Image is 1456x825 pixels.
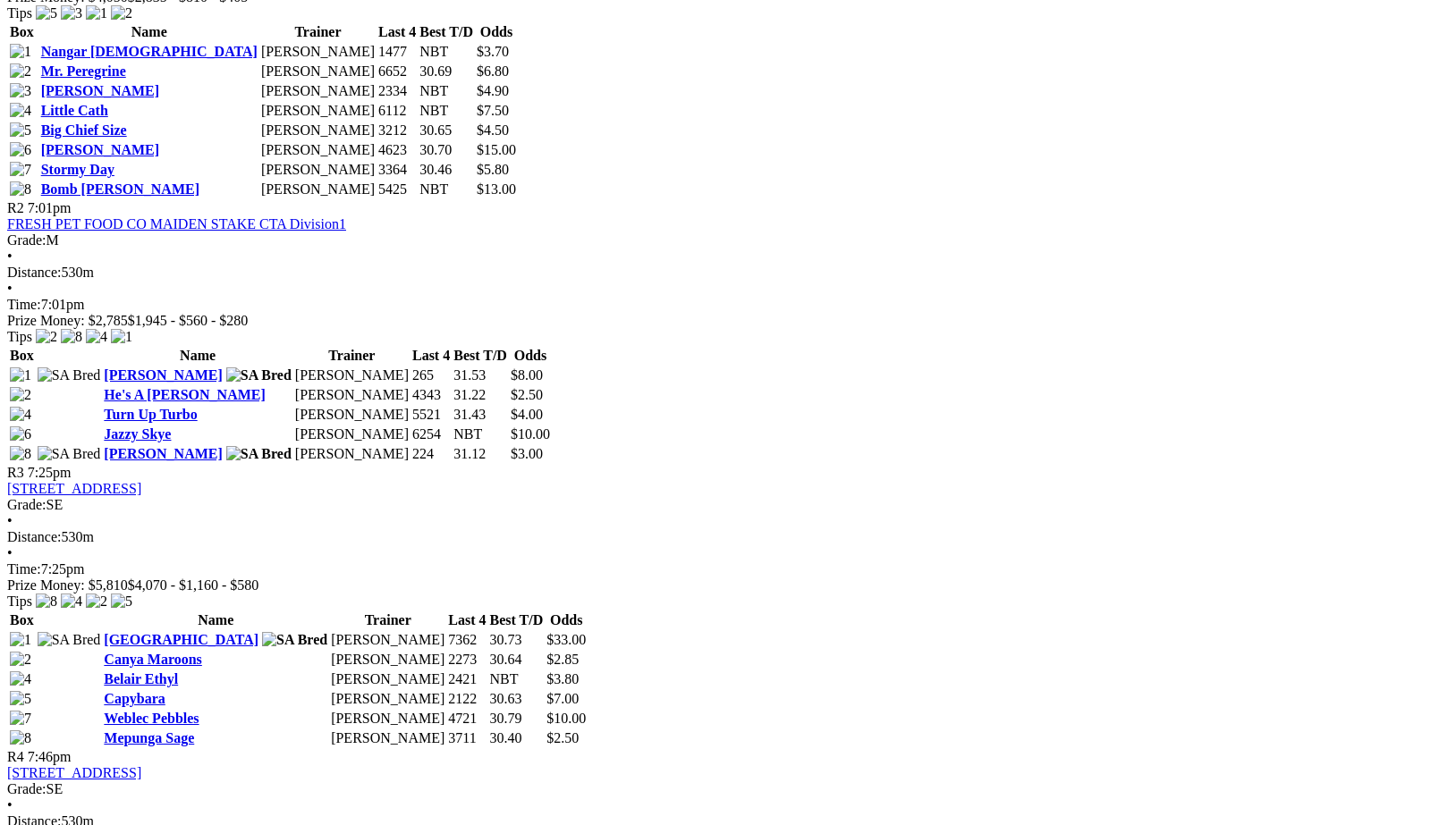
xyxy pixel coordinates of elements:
span: $10.00 [511,426,550,442]
a: FRESH PET FOOD CO MAIDEN STAKE CTA Division1 [7,216,346,232]
td: [PERSON_NAME] [294,386,410,404]
img: 8 [61,329,82,345]
a: Weblec Pebbles [104,711,199,726]
img: 1 [10,632,31,648]
a: [PERSON_NAME] [41,142,159,157]
td: 31.43 [453,406,508,424]
td: 4343 [411,386,451,404]
span: $3.70 [477,44,509,59]
td: [PERSON_NAME] [260,82,376,100]
th: Best T/D [453,347,508,365]
a: [GEOGRAPHIC_DATA] [104,632,258,647]
td: 4623 [377,141,417,159]
span: $5.80 [477,162,509,177]
img: 8 [36,593,57,610]
td: [PERSON_NAME] [330,710,445,728]
span: $7.50 [477,103,509,118]
th: Best T/D [419,23,474,41]
td: [PERSON_NAME] [330,690,445,708]
img: 7 [10,162,31,178]
img: 2 [10,652,31,668]
span: • [7,248,13,264]
img: SA Bred [38,632,101,648]
img: 8 [10,446,31,462]
img: SA Bred [38,446,101,462]
span: 7:01pm [28,200,72,215]
th: Odds [546,611,587,629]
img: 5 [10,691,31,707]
div: 7:25pm [7,561,1449,577]
td: NBT [419,43,474,61]
th: Odds [476,23,517,41]
td: 4721 [447,710,487,728]
td: [PERSON_NAME] [260,122,376,139]
a: Capybara [104,691,165,706]
span: $2.85 [546,652,579,667]
img: 7 [10,711,31,727]
a: [PERSON_NAME] [104,367,222,383]
span: Box [10,612,34,627]
span: $1,945 - $560 - $280 [128,313,249,328]
td: 7362 [447,631,487,649]
a: Canya Maroons [104,652,202,667]
th: Last 4 [377,23,417,41]
td: 30.73 [489,631,545,649]
a: Nangar [DEMOGRAPHIC_DATA] [41,44,258,59]
img: 3 [61,5,82,21]
th: Odds [510,347,551,365]
span: $3.00 [511,446,543,461]
span: Box [10,24,34,39]
img: 4 [86,329,107,345]
a: Little Cath [41,103,108,118]
span: Tips [7,593,32,609]
span: Grade: [7,781,47,796]
td: 265 [411,366,451,384]
a: Mr. Peregrine [41,63,126,79]
span: $15.00 [477,142,516,157]
span: $8.00 [511,367,543,383]
td: [PERSON_NAME] [330,631,445,649]
td: 30.40 [489,729,545,747]
td: 2122 [447,690,487,708]
a: Jazzy Skye [104,426,171,442]
td: 3711 [447,729,487,747]
div: SE [7,497,1449,513]
span: $2.50 [511,387,543,402]
td: 30.69 [419,63,474,80]
td: [PERSON_NAME] [330,651,445,669]
img: 8 [10,730,31,746]
a: Belair Ethyl [104,671,178,686]
div: 530m [7,265,1449,281]
span: Distance: [7,529,61,544]
th: Name [103,347,292,365]
img: 2 [10,387,31,403]
img: 2 [111,5,132,21]
span: • [7,513,13,528]
span: $6.80 [477,63,509,79]
td: [PERSON_NAME] [294,425,410,443]
img: 6 [10,142,31,158]
span: Time: [7,561,41,577]
div: 530m [7,529,1449,545]
img: 3 [10,83,31,99]
span: $4.50 [477,122,509,138]
img: SA Bred [38,367,101,383]
img: 1 [10,44,31,60]
img: SA Bred [226,367,292,383]
img: 2 [10,63,31,80]
a: [STREET_ADDRESS] [7,765,141,780]
img: 4 [10,671,31,687]
th: Last 4 [447,611,487,629]
span: $4.90 [477,83,509,98]
img: 6 [10,426,31,442]
td: 31.12 [453,445,508,463]
td: 2421 [447,670,487,688]
span: $7.00 [546,691,579,706]
span: • [7,545,13,560]
td: 30.65 [419,122,474,139]
span: 7:46pm [28,749,72,764]
img: 1 [111,329,132,345]
td: [PERSON_NAME] [260,43,376,61]
th: Trainer [260,23,376,41]
img: 5 [36,5,57,21]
